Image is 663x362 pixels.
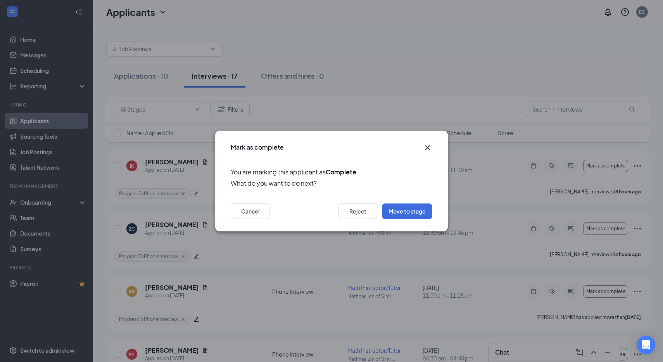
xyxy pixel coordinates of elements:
[637,336,655,354] div: Open Intercom Messenger
[231,143,284,152] h3: Mark as complete
[382,203,432,219] button: Move to stage
[423,143,432,152] button: Close
[231,178,432,188] span: What do you want to do next?
[231,203,269,219] button: Cancel
[338,203,377,219] button: Reject
[423,143,432,152] svg: Cross
[231,167,432,177] span: You are marking this applicant as .
[326,168,356,176] b: Complete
